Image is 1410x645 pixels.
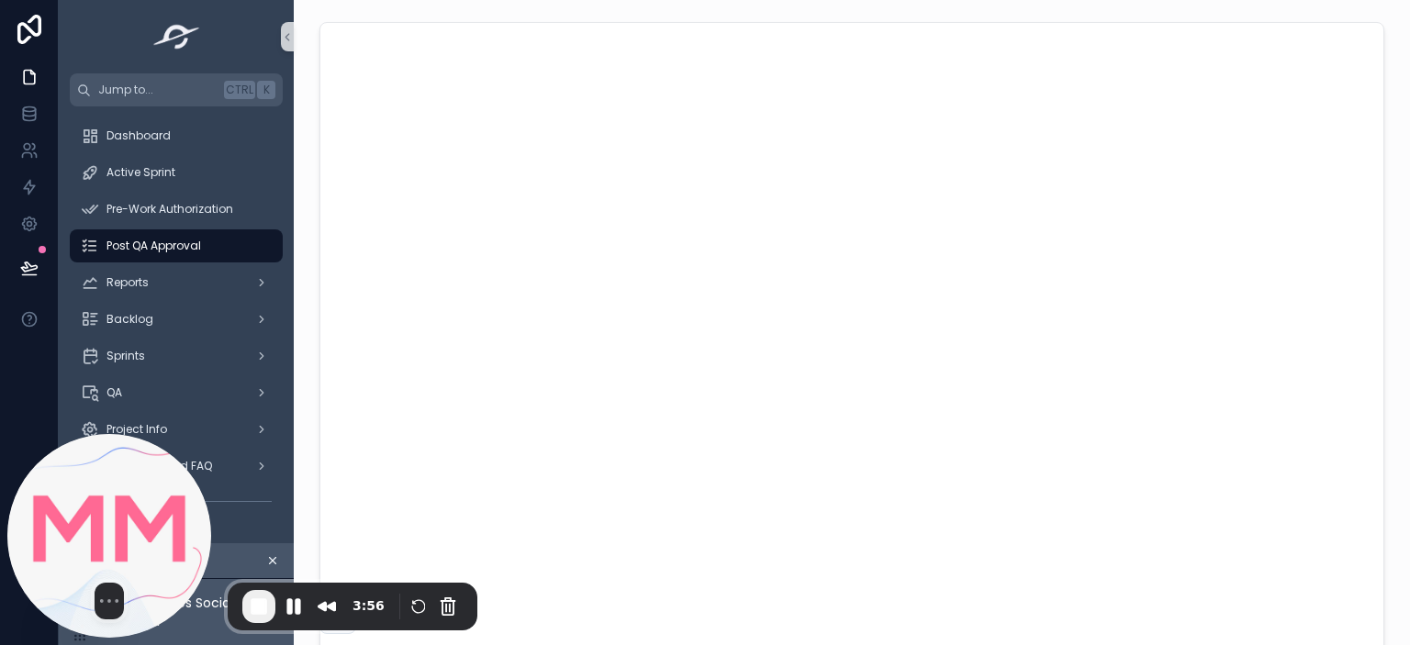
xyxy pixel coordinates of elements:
[70,73,283,106] button: Jump to...CtrlK
[70,339,283,373] a: Sprints
[148,22,206,51] img: App logo
[106,165,175,180] span: Active Sprint
[59,106,294,539] div: scrollable content
[106,275,149,290] span: Reports
[70,193,283,226] a: Pre-Work Authorization
[106,385,122,400] span: QA
[106,422,167,437] span: Project Info
[70,376,283,409] a: QA
[106,349,145,363] span: Sprints
[70,229,283,262] a: Post QA Approval
[106,128,171,143] span: Dashboard
[70,156,283,189] a: Active Sprint
[224,81,255,99] span: Ctrl
[70,266,283,299] a: Reports
[106,239,201,253] span: Post QA Approval
[70,303,283,336] a: Backlog
[106,312,153,327] span: Backlog
[70,413,283,446] a: Project Info
[70,119,283,152] a: Dashboard
[106,202,233,217] span: Pre-Work Authorization
[98,83,217,97] span: Jump to...
[259,83,274,97] span: K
